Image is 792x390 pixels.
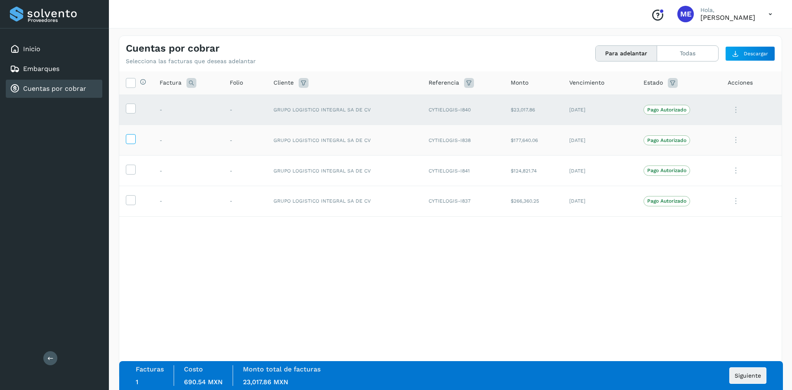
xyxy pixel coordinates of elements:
[153,125,223,156] td: -
[504,95,563,125] td: $23,017.86
[6,60,102,78] div: Embarques
[569,78,604,87] span: Vencimiento
[647,137,686,143] p: Pago Autorizado
[223,186,267,216] td: -
[273,78,294,87] span: Cliente
[728,78,753,87] span: Acciones
[153,156,223,186] td: -
[23,65,59,73] a: Embarques
[643,78,663,87] span: Estado
[504,186,563,216] td: $266,360.25
[23,85,86,92] a: Cuentas por cobrar
[243,378,288,386] span: 23,017.86 MXN
[160,78,181,87] span: Factura
[267,95,422,125] td: GRUPO LOGISTICO INTEGRAL SA DE CV
[28,17,99,23] p: Proveedores
[504,156,563,186] td: $124,821.74
[136,365,164,373] label: Facturas
[563,186,637,216] td: [DATE]
[700,14,755,21] p: MARIA EUGENIA PALACIOS GARCIA
[429,78,459,87] span: Referencia
[223,125,267,156] td: -
[657,46,718,61] button: Todas
[563,156,637,186] td: [DATE]
[126,58,256,65] p: Selecciona las facturas que deseas adelantar
[647,107,686,113] p: Pago Autorizado
[153,95,223,125] td: -
[230,78,243,87] span: Folio
[725,46,775,61] button: Descargar
[267,125,422,156] td: GRUPO LOGISTICO INTEGRAL SA DE CV
[422,186,504,216] td: CYTIELOGIS-I837
[136,378,138,386] span: 1
[184,365,203,373] label: Costo
[6,40,102,58] div: Inicio
[563,125,637,156] td: [DATE]
[267,186,422,216] td: GRUPO LOGISTICO INTEGRAL SA DE CV
[184,378,223,386] span: 690.54 MXN
[504,125,563,156] td: $177,640.06
[243,365,321,373] label: Monto total de facturas
[267,156,422,186] td: GRUPO LOGISTICO INTEGRAL SA DE CV
[647,198,686,204] p: Pago Autorizado
[563,95,637,125] td: [DATE]
[735,373,761,378] span: Siguiente
[223,95,267,125] td: -
[422,156,504,186] td: CYTIELOGIS-I841
[153,186,223,216] td: -
[729,367,766,384] button: Siguiente
[223,156,267,186] td: -
[647,168,686,173] p: Pago Autorizado
[126,43,219,54] h4: Cuentas por cobrar
[6,80,102,98] div: Cuentas por cobrar
[700,7,755,14] p: Hola,
[422,95,504,125] td: CYTIELOGIS-I840
[511,78,528,87] span: Monto
[596,46,657,61] button: Para adelantar
[422,125,504,156] td: CYTIELOGIS-I838
[744,50,768,57] span: Descargar
[23,45,40,53] a: Inicio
